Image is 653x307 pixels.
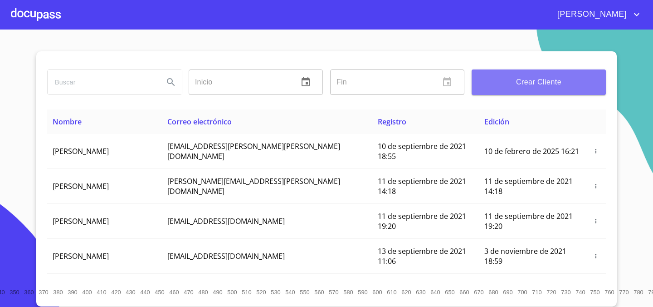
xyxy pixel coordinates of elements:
span: 780 [634,289,643,296]
span: 590 [358,289,367,296]
span: 370 [39,289,48,296]
span: [PERSON_NAME] [551,7,631,22]
span: [PERSON_NAME] [53,146,109,156]
span: 460 [169,289,179,296]
span: 770 [619,289,629,296]
span: 440 [140,289,150,296]
button: 550 [297,285,312,299]
span: 610 [387,289,396,296]
button: 730 [559,285,573,299]
button: 350 [7,285,22,299]
span: 600 [372,289,382,296]
button: 460 [167,285,181,299]
button: 500 [225,285,239,299]
button: Search [160,71,182,93]
button: 490 [210,285,225,299]
button: 410 [94,285,109,299]
button: 400 [80,285,94,299]
span: Registro [378,117,406,127]
button: 770 [617,285,631,299]
span: 410 [97,289,106,296]
button: 470 [181,285,196,299]
span: [PERSON_NAME] [53,216,109,226]
span: 570 [329,289,338,296]
span: 560 [314,289,324,296]
span: 710 [532,289,541,296]
span: Nombre [53,117,82,127]
button: 750 [588,285,602,299]
span: 420 [111,289,121,296]
button: 480 [196,285,210,299]
button: 660 [457,285,472,299]
span: 500 [227,289,237,296]
span: 540 [285,289,295,296]
span: Edición [484,117,509,127]
span: [EMAIL_ADDRESS][DOMAIN_NAME] [167,216,285,226]
span: Correo electrónico [167,117,232,127]
span: [EMAIL_ADDRESS][PERSON_NAME][PERSON_NAME][DOMAIN_NAME] [167,141,340,161]
span: 360 [24,289,34,296]
span: 630 [416,289,425,296]
span: 10 de septiembre de 2021 18:55 [378,141,466,161]
span: 510 [242,289,251,296]
span: 350 [10,289,19,296]
span: 11 de septiembre de 2021 19:20 [378,211,466,231]
button: 670 [472,285,486,299]
span: 490 [213,289,222,296]
button: Crear Cliente [472,69,606,95]
button: 700 [515,285,530,299]
span: 720 [546,289,556,296]
button: 510 [239,285,254,299]
span: 430 [126,289,135,296]
button: 590 [356,285,370,299]
span: 640 [430,289,440,296]
span: [PERSON_NAME] [53,251,109,261]
button: 370 [36,285,51,299]
button: 600 [370,285,385,299]
button: 740 [573,285,588,299]
span: 400 [82,289,92,296]
span: 690 [503,289,512,296]
span: 380 [53,289,63,296]
button: 690 [501,285,515,299]
button: 360 [22,285,36,299]
button: 420 [109,285,123,299]
button: 580 [341,285,356,299]
button: 780 [631,285,646,299]
span: 11 de septiembre de 2021 19:20 [484,211,573,231]
button: 620 [399,285,414,299]
button: 680 [486,285,501,299]
span: 700 [517,289,527,296]
span: [PERSON_NAME] [53,181,109,191]
span: 480 [198,289,208,296]
span: 470 [184,289,193,296]
span: 760 [604,289,614,296]
span: 580 [343,289,353,296]
button: 720 [544,285,559,299]
span: 11 de septiembre de 2021 14:18 [378,176,466,196]
span: [PERSON_NAME][EMAIL_ADDRESS][PERSON_NAME][DOMAIN_NAME] [167,176,340,196]
button: 390 [65,285,80,299]
span: 550 [300,289,309,296]
button: 530 [268,285,283,299]
span: 680 [488,289,498,296]
span: 13 de septiembre de 2021 11:06 [378,246,466,266]
span: 660 [459,289,469,296]
span: 620 [401,289,411,296]
span: 11 de septiembre de 2021 14:18 [484,176,573,196]
button: 710 [530,285,544,299]
button: 540 [283,285,297,299]
button: 380 [51,285,65,299]
span: 750 [590,289,599,296]
span: 730 [561,289,570,296]
span: [EMAIL_ADDRESS][DOMAIN_NAME] [167,251,285,261]
button: 630 [414,285,428,299]
span: 740 [575,289,585,296]
button: 640 [428,285,443,299]
span: 10 de febrero de 2025 16:21 [484,146,579,156]
span: 3 de noviembre de 2021 18:59 [484,246,566,266]
button: 450 [152,285,167,299]
button: 650 [443,285,457,299]
span: 390 [68,289,77,296]
button: 520 [254,285,268,299]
